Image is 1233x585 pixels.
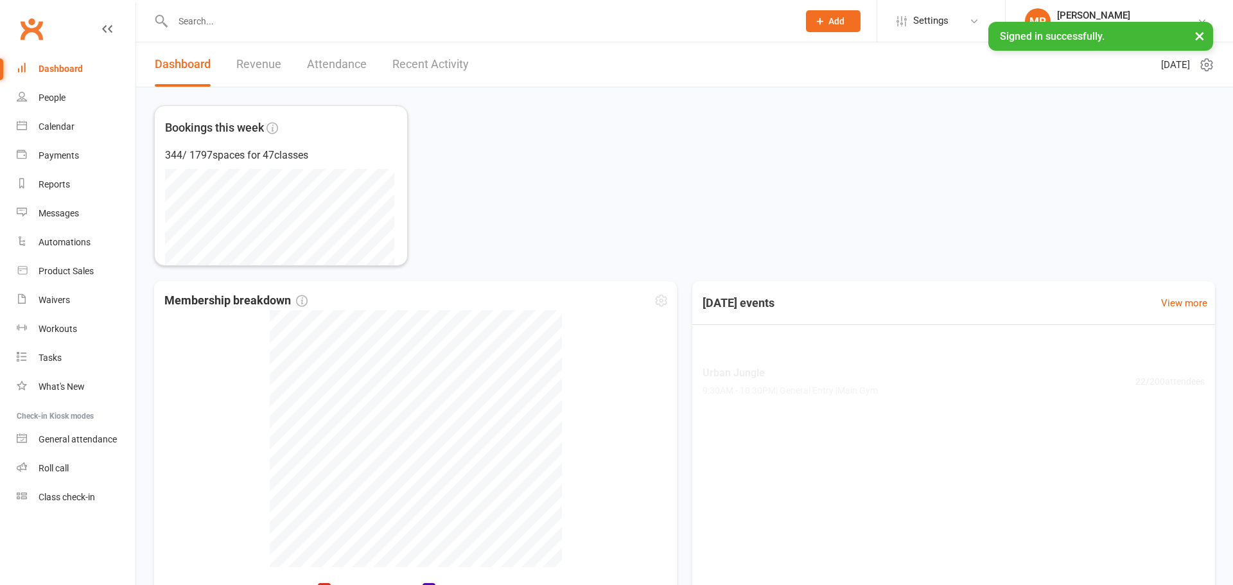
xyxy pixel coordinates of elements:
[39,150,79,161] div: Payments
[39,463,69,473] div: Roll call
[17,170,136,199] a: Reports
[17,83,136,112] a: People
[1000,30,1105,42] span: Signed in successfully.
[1057,21,1197,33] div: Urban Jungle Indoor Rock Climbing
[703,383,878,397] span: 9:30AM - 10:30PM | General Entry | Main Gym
[165,119,264,137] span: Bookings this week
[17,55,136,83] a: Dashboard
[17,257,136,286] a: Product Sales
[1161,295,1207,311] a: View more
[17,112,136,141] a: Calendar
[828,16,844,26] span: Add
[17,425,136,454] a: General attendance kiosk mode
[39,381,85,392] div: What's New
[307,42,367,87] a: Attendance
[17,483,136,512] a: Class kiosk mode
[169,12,789,30] input: Search...
[1057,10,1197,21] div: [PERSON_NAME]
[392,42,469,87] a: Recent Activity
[1135,374,1205,388] span: 22 / 200 attendees
[39,434,117,444] div: General attendance
[39,353,62,363] div: Tasks
[39,208,79,218] div: Messages
[155,42,211,87] a: Dashboard
[39,492,95,502] div: Class check-in
[39,295,70,305] div: Waivers
[15,13,48,45] a: Clubworx
[17,228,136,257] a: Automations
[1161,57,1190,73] span: [DATE]
[165,147,397,164] div: 344 / 1797 spaces for 47 classes
[164,292,308,310] span: Membership breakdown
[39,121,74,132] div: Calendar
[17,372,136,401] a: What's New
[39,324,77,334] div: Workouts
[17,141,136,170] a: Payments
[39,64,83,74] div: Dashboard
[17,315,136,344] a: Workouts
[1025,8,1051,34] div: MP
[17,344,136,372] a: Tasks
[703,365,878,381] span: Urban Jungle
[17,454,136,483] a: Roll call
[913,6,949,35] span: Settings
[17,286,136,315] a: Waivers
[39,179,70,189] div: Reports
[692,292,785,315] h3: [DATE] events
[1188,22,1211,49] button: ×
[236,42,281,87] a: Revenue
[806,10,861,32] button: Add
[39,237,91,247] div: Automations
[17,199,136,228] a: Messages
[39,266,94,276] div: Product Sales
[39,92,66,103] div: People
